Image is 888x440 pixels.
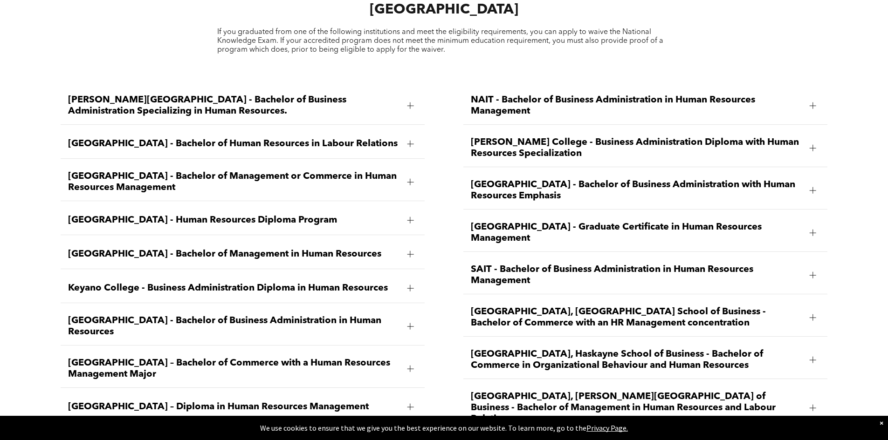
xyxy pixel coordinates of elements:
span: [GEOGRAPHIC_DATA], Haskayne School of Business - Bachelor of Commerce in Organizational Behaviour... [471,349,802,371]
span: [GEOGRAPHIC_DATA] - Bachelor of Business Administration in Human Resources [68,315,399,338]
span: SAIT - Bachelor of Business Administration in Human Resources Management [471,264,802,286]
span: [GEOGRAPHIC_DATA] - Human Resources Diploma Program [68,215,399,226]
span: [GEOGRAPHIC_DATA] - Bachelor of Management or Commerce in Human Resources Management [68,171,399,193]
span: Keyano College - Business Administration Diploma in Human Resources [68,283,399,294]
a: Privacy Page. [586,423,628,433]
span: [GEOGRAPHIC_DATA] - Bachelor of Management in Human Resources [68,249,399,260]
span: [GEOGRAPHIC_DATA] – Bachelor of Commerce with a Human Resources Management Major [68,358,399,380]
span: If you graduated from one of the following institutions and meet the eligibility requirements, yo... [217,28,663,54]
span: [GEOGRAPHIC_DATA], [PERSON_NAME][GEOGRAPHIC_DATA] of Business - Bachelor of Management in Human R... [471,391,802,425]
span: [GEOGRAPHIC_DATA] - Bachelor of Business Administration with Human Resources Emphasis [471,179,802,202]
span: [GEOGRAPHIC_DATA] - Graduate Certificate in Human Resources Management [471,222,802,244]
span: NAIT - Bachelor of Business Administration in Human Resources Management [471,95,802,117]
span: [GEOGRAPHIC_DATA] – Diploma in Human Resources Management [68,401,399,413]
div: Dismiss notification [880,418,883,427]
span: [PERSON_NAME] College - Business Administration Diploma with Human Resources Specialization [471,137,802,159]
span: [GEOGRAPHIC_DATA] - Bachelor of Human Resources in Labour Relations [68,138,399,149]
span: [PERSON_NAME][GEOGRAPHIC_DATA] - Bachelor of Business Administration Specializing in Human Resour... [68,95,399,117]
span: [GEOGRAPHIC_DATA], [GEOGRAPHIC_DATA] School of Business - Bachelor of Commerce with an HR Managem... [471,306,802,329]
